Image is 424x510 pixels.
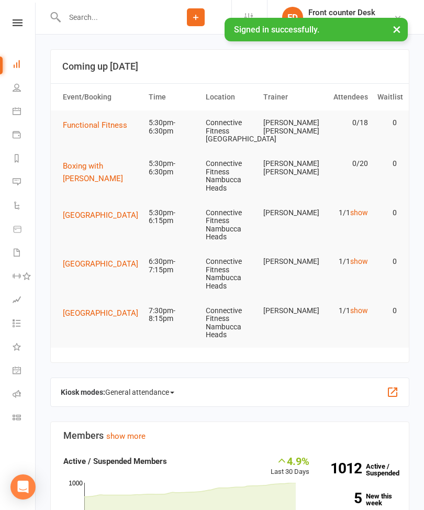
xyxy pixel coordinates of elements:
button: [GEOGRAPHIC_DATA] [63,258,146,270]
td: [PERSON_NAME] [259,249,316,274]
div: Last 30 Days [271,455,309,478]
td: 0 [373,201,401,225]
td: 0/18 [316,110,373,135]
a: Assessments [13,289,36,313]
th: Time [144,84,201,110]
td: Connective Fitness Nambucca Heads [201,151,258,201]
a: Calendar [13,101,36,124]
button: Boxing with [PERSON_NAME] [63,160,139,185]
div: Open Intercom Messenger [10,474,36,500]
a: What's New [13,336,36,360]
a: show [350,306,368,315]
td: Connective Fitness [GEOGRAPHIC_DATA] [201,110,258,151]
span: [GEOGRAPHIC_DATA] [63,210,138,220]
td: 0/20 [316,151,373,176]
a: 5New this week [325,493,397,506]
div: Connective Fitness [308,17,375,27]
div: FD [282,7,303,28]
input: Search... [61,10,160,25]
span: Signed in successfully. [234,25,319,35]
a: Dashboard [13,53,36,77]
td: 5:30pm-6:30pm [144,110,201,143]
span: [GEOGRAPHIC_DATA] [63,259,138,269]
th: Event/Booking [58,84,144,110]
div: 4.9% [271,455,309,467]
a: 1012Active / Suspended [320,455,405,484]
a: show [350,208,368,217]
strong: 1012 [325,461,362,475]
td: 0 [373,249,401,274]
h3: Coming up [DATE] [62,61,397,72]
span: General attendance [105,384,174,401]
th: Attendees [316,84,373,110]
h3: Members [63,430,396,441]
a: Roll call kiosk mode [13,383,36,407]
a: Payments [13,124,36,148]
td: 0 [373,151,401,176]
td: Connective Fitness Nambucca Heads [201,298,258,348]
th: Trainer [259,84,316,110]
strong: Active / Suspended Members [63,457,167,466]
td: 0 [373,110,401,135]
a: Class kiosk mode [13,407,36,430]
span: [GEOGRAPHIC_DATA] [63,308,138,318]
td: Connective Fitness Nambucca Heads [201,249,258,298]
button: [GEOGRAPHIC_DATA] [63,209,146,221]
a: show more [106,431,146,441]
a: Reports [13,148,36,171]
td: 5:30pm-6:30pm [144,151,201,184]
td: 6:30pm-7:15pm [144,249,201,282]
button: Functional Fitness [63,119,135,131]
td: 5:30pm-6:15pm [144,201,201,234]
td: 1/1 [316,249,373,274]
button: × [387,18,406,40]
td: [PERSON_NAME] [PERSON_NAME] [259,110,316,143]
th: Location [201,84,258,110]
strong: Kiosk modes: [61,388,105,396]
td: 1/1 [316,201,373,225]
a: Product Sales [13,218,36,242]
th: Waitlist [373,84,401,110]
td: 0 [373,298,401,323]
td: [PERSON_NAME] [259,298,316,323]
div: Front counter Desk [308,8,375,17]
span: Boxing with [PERSON_NAME] [63,161,123,183]
td: [PERSON_NAME] [259,201,316,225]
span: Functional Fitness [63,120,127,130]
a: General attendance kiosk mode [13,360,36,383]
a: show [350,257,368,265]
td: 7:30pm-8:15pm [144,298,201,331]
td: [PERSON_NAME] [PERSON_NAME] [259,151,316,184]
a: People [13,77,36,101]
td: 1/1 [316,298,373,323]
button: [GEOGRAPHIC_DATA] [63,307,146,319]
td: Connective Fitness Nambucca Heads [201,201,258,250]
strong: 5 [325,491,362,505]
